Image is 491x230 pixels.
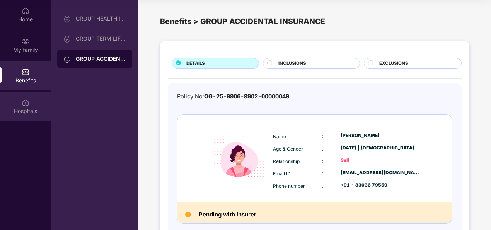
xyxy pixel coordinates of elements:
img: Pending [185,212,191,218]
img: svg+xml;base64,PHN2ZyB3aWR0aD0iMjAiIGhlaWdodD0iMjAiIHZpZXdCb3g9IjAgMCAyMCAyMCIgZmlsbD0ibm9uZSIgeG... [22,38,29,45]
img: svg+xml;base64,PHN2ZyBpZD0iSG9tZSIgeG1sbnM9Imh0dHA6Ly93d3cudzMub3JnLzIwMDAvc3ZnIiB3aWR0aD0iMjAiIG... [22,7,29,15]
div: GROUP ACCIDENTAL INSURANCE [76,55,126,63]
img: svg+xml;base64,PHN2ZyB3aWR0aD0iMjAiIGhlaWdodD0iMjAiIHZpZXdCb3g9IjAgMCAyMCAyMCIgZmlsbD0ibm9uZSIgeG... [63,35,71,43]
div: Policy No: [177,92,289,101]
span: Email ID [273,171,291,177]
span: Age & Gender [273,146,303,152]
span: Name [273,134,286,139]
span: : [322,158,324,164]
div: GROUP TERM LIFE INSURANCE [76,36,126,42]
span: : [322,133,324,139]
div: [DATE] | [DEMOGRAPHIC_DATA] [341,144,420,152]
span: Phone number [273,183,305,189]
div: Self [341,157,420,164]
div: Benefits > GROUP ACCIDENTAL INSURANCE [160,15,469,27]
img: svg+xml;base64,PHN2ZyB3aWR0aD0iMjAiIGhlaWdodD0iMjAiIHZpZXdCb3g9IjAgMCAyMCAyMCIgZmlsbD0ibm9uZSIgeG... [63,55,71,63]
img: svg+xml;base64,PHN2ZyB3aWR0aD0iMjAiIGhlaWdodD0iMjAiIHZpZXdCb3g9IjAgMCAyMCAyMCIgZmlsbD0ibm9uZSIgeG... [63,15,71,23]
span: OG-25-9906-9902-00000049 [204,93,289,100]
span: : [322,170,324,177]
img: svg+xml;base64,PHN2ZyBpZD0iSG9zcGl0YWxzIiB4bWxucz0iaHR0cDovL3d3dy53My5vcmcvMjAwMC9zdmciIHdpZHRoPS... [22,99,29,106]
span: EXCLUSIONS [379,60,408,67]
h2: Pending with insurer [199,209,256,220]
img: svg+xml;base64,PHN2ZyBpZD0iQmVuZWZpdHMiIHhtbG5zPSJodHRwOi8vd3d3LnczLm9yZy8yMDAwL3N2ZyIgd2lkdGg9Ij... [22,68,29,76]
div: +91 - 83036 79559 [341,182,420,189]
div: [PERSON_NAME] [341,132,420,139]
span: INCLUSIONS [278,60,306,67]
div: [EMAIL_ADDRESS][DOMAIN_NAME] [341,169,420,177]
span: DETAILS [186,60,205,67]
span: Relationship [273,158,300,164]
span: : [322,182,324,189]
span: : [322,145,324,152]
img: icon [207,126,271,190]
div: GROUP HEALTH INSURANCE [76,15,126,22]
